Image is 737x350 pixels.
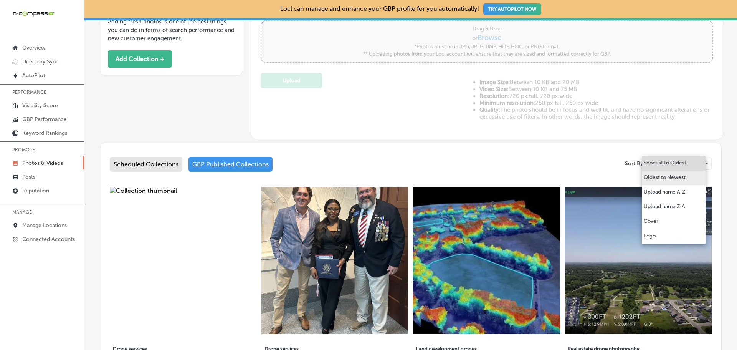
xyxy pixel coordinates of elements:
[22,236,75,242] p: Connected Accounts
[22,174,35,180] p: Posts
[22,222,67,229] p: Manage Locations
[644,203,685,211] p: Upload name Z-A
[644,188,685,196] p: Upload name A-Z
[644,232,656,240] p: Logo
[12,10,55,17] img: 660ab0bf-5cc7-4cb8-ba1c-48b5ae0f18e60NCTV_CLogo_TV_Black_-500x88.png
[644,217,658,225] p: Cover
[644,159,686,167] p: Soonest to Oldest
[22,130,67,136] p: Keyword Rankings
[22,160,63,166] p: Photos & Videos
[22,45,45,51] p: Overview
[22,116,67,123] p: GBP Performance
[644,174,686,181] p: Oldest to Newest
[483,3,541,15] button: TRY AUTOPILOT NOW
[22,187,49,194] p: Reputation
[22,72,45,79] p: AutoPilot
[22,58,59,65] p: Directory Sync
[22,102,58,109] p: Visibility Score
